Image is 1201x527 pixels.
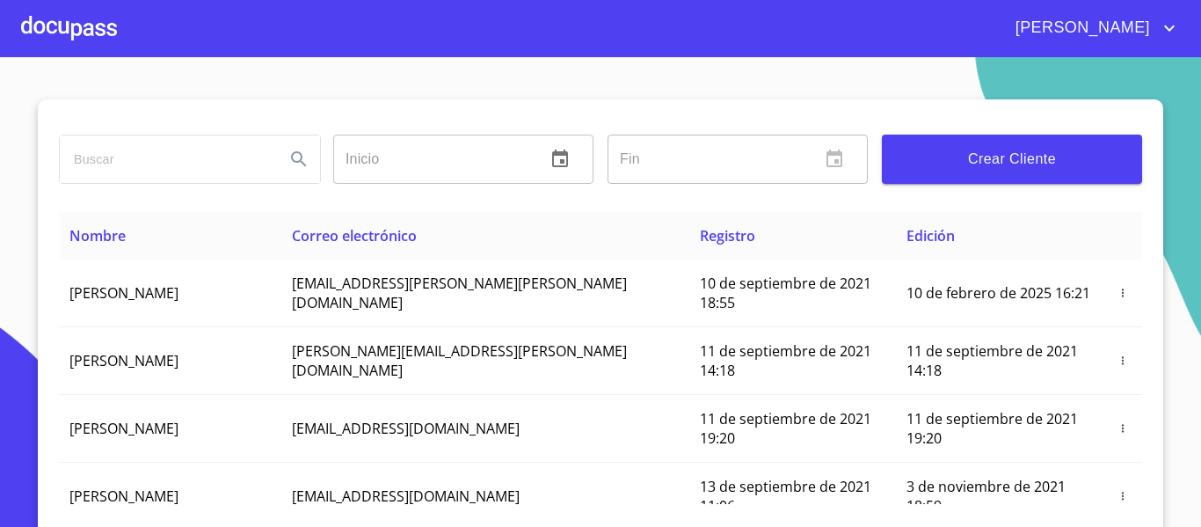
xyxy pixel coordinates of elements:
[896,147,1128,172] span: Crear Cliente
[69,283,178,303] span: [PERSON_NAME]
[292,419,520,438] span: [EMAIL_ADDRESS][DOMAIN_NAME]
[906,477,1066,516] span: 3 de noviembre de 2021 18:59
[700,274,871,312] span: 10 de septiembre de 2021 18:55
[69,226,126,245] span: Nombre
[69,419,178,438] span: [PERSON_NAME]
[278,138,320,180] button: Search
[292,341,627,380] span: [PERSON_NAME][EMAIL_ADDRESS][PERSON_NAME][DOMAIN_NAME]
[292,226,417,245] span: Correo electrónico
[906,409,1078,448] span: 11 de septiembre de 2021 19:20
[906,283,1090,303] span: 10 de febrero de 2025 16:21
[69,351,178,370] span: [PERSON_NAME]
[1002,14,1180,42] button: account of current user
[700,226,755,245] span: Registro
[906,226,955,245] span: Edición
[1002,14,1159,42] span: [PERSON_NAME]
[700,341,871,380] span: 11 de septiembre de 2021 14:18
[882,135,1142,184] button: Crear Cliente
[906,341,1078,380] span: 11 de septiembre de 2021 14:18
[60,135,271,183] input: search
[69,487,178,506] span: [PERSON_NAME]
[292,274,627,312] span: [EMAIL_ADDRESS][PERSON_NAME][PERSON_NAME][DOMAIN_NAME]
[700,409,871,448] span: 11 de septiembre de 2021 19:20
[700,477,871,516] span: 13 de septiembre de 2021 11:06
[292,487,520,506] span: [EMAIL_ADDRESS][DOMAIN_NAME]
